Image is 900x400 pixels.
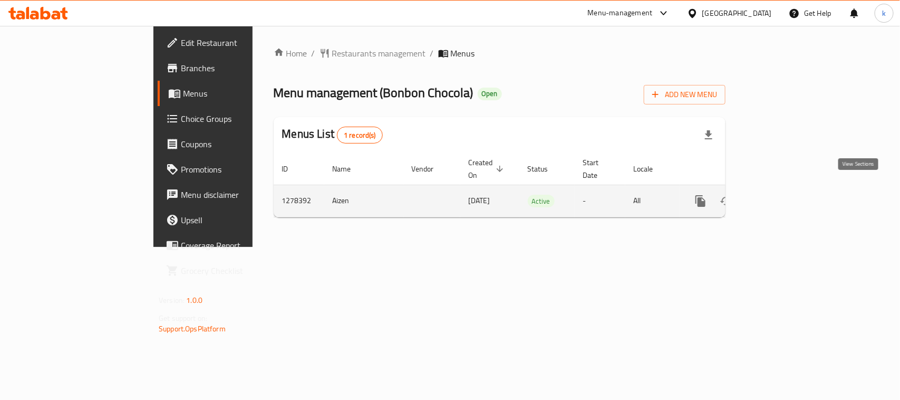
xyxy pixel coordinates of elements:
a: Branches [158,55,304,81]
nav: breadcrumb [274,47,725,60]
a: Promotions [158,157,304,182]
button: more [688,188,713,214]
span: Menus [451,47,475,60]
span: Choice Groups [181,112,295,125]
div: [GEOGRAPHIC_DATA] [702,7,772,19]
span: Promotions [181,163,295,176]
a: Edit Restaurant [158,30,304,55]
span: Menu disclaimer [181,188,295,201]
span: Add New Menu [652,88,717,101]
span: Status [528,163,562,175]
h2: Menus List [282,126,383,144]
span: Get support on: [159,311,207,325]
td: Aizen [324,185,403,217]
li: / [430,47,434,60]
div: Menu-management [588,7,653,20]
td: - [575,185,625,217]
th: Actions [680,153,798,185]
span: Version: [159,293,185,307]
span: Upsell [181,214,295,226]
a: Grocery Checklist [158,258,304,283]
li: / [312,47,315,60]
span: ID [282,163,302,175]
span: Branches [181,62,295,74]
a: Choice Groups [158,106,304,131]
table: enhanced table [274,153,798,217]
span: Name [333,163,365,175]
a: Menus [158,81,304,106]
a: Support.OpsPlatform [159,322,226,336]
span: 1 record(s) [337,130,382,140]
span: Created On [469,156,507,182]
a: Upsell [158,207,304,233]
span: 1.0.0 [186,293,202,307]
span: Locale [634,163,667,175]
span: Menus [183,87,295,100]
button: Change Status [713,188,739,214]
span: Edit Restaurant [181,36,295,49]
span: [DATE] [469,194,490,207]
div: Export file [696,122,721,148]
span: Restaurants management [332,47,426,60]
span: Coupons [181,138,295,150]
div: Total records count [337,127,383,144]
a: Coupons [158,131,304,157]
span: Active [528,195,555,207]
span: k [882,7,886,19]
span: Start Date [583,156,613,182]
div: Open [478,88,502,100]
a: Coverage Report [158,233,304,258]
button: Add New Menu [644,85,725,104]
span: Coverage Report [181,239,295,252]
span: Menu management ( Bonbon Chocola ) [274,81,473,104]
span: Open [478,89,502,98]
span: Grocery Checklist [181,264,295,277]
td: All [625,185,680,217]
span: Vendor [412,163,448,175]
a: Restaurants management [320,47,426,60]
a: Menu disclaimer [158,182,304,207]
